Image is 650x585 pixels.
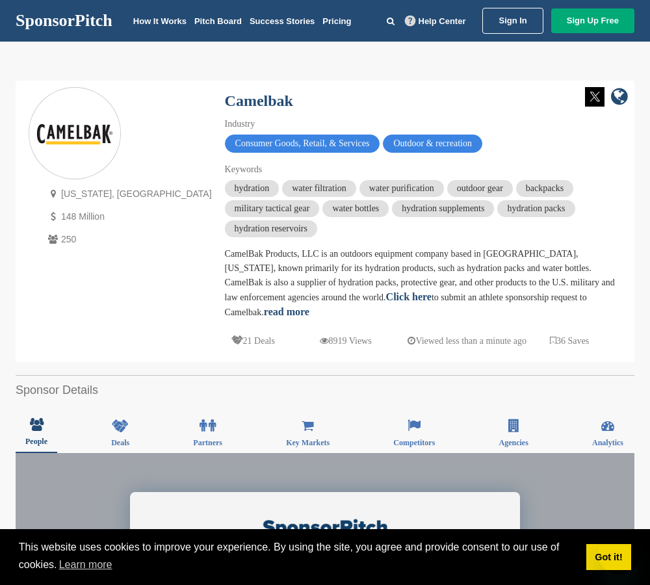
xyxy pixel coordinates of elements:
a: Success Stories [250,16,315,26]
span: Consumer Goods, Retail, & Services [225,135,380,153]
a: dismiss cookie message [586,544,631,570]
div: Keywords [225,162,621,177]
span: Outdoor & recreation [383,135,482,153]
span: Agencies [499,439,528,447]
a: Click here [386,291,432,302]
a: SponsorPitch [16,12,112,29]
a: Sign In [482,8,543,34]
span: water purification [359,180,444,197]
span: Analytics [592,439,623,447]
span: water filtration [282,180,356,197]
span: Deals [111,439,129,447]
span: hydration supplements [392,200,494,217]
p: [US_STATE], [GEOGRAPHIC_DATA] [45,186,212,202]
a: learn more about cookies [57,555,114,575]
iframe: Button to launch messaging window [598,533,640,575]
a: Pricing [322,16,351,26]
span: hydration reservoirs [225,220,317,237]
span: hydration [225,180,279,197]
span: Key Markets [286,439,330,447]
span: Partners [193,439,222,447]
p: Viewed less than a minute ago [408,333,526,349]
a: read more [264,306,309,317]
h2: Sponsor Details [16,382,634,399]
p: 250 [45,231,212,248]
img: Sponsorpitch & Camelbak [29,116,120,152]
a: Sign Up Free [551,8,634,33]
a: company link [611,87,628,109]
span: This website uses cookies to improve your experience. By using the site, you agree and provide co... [19,539,576,575]
a: Pitch Board [194,16,242,26]
span: backpacks [516,180,573,197]
span: water bottles [322,200,389,217]
span: hydration packs [497,200,575,217]
p: 21 Deals [231,333,275,349]
p: 36 Saves [550,333,589,349]
div: CamelBak Products, LLC is an outdoors equipment company based in [GEOGRAPHIC_DATA], [US_STATE], k... [225,247,621,320]
a: Camelbak [225,92,293,109]
span: military tactical gear [225,200,320,217]
a: How It Works [133,16,187,26]
p: 148 Million [45,209,212,225]
div: Industry [225,117,621,131]
span: outdoor gear [447,180,513,197]
img: Twitter white [585,87,604,107]
span: Competitors [393,439,435,447]
a: Help Center [402,14,469,29]
span: People [25,437,47,445]
p: 8919 Views [320,333,372,349]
